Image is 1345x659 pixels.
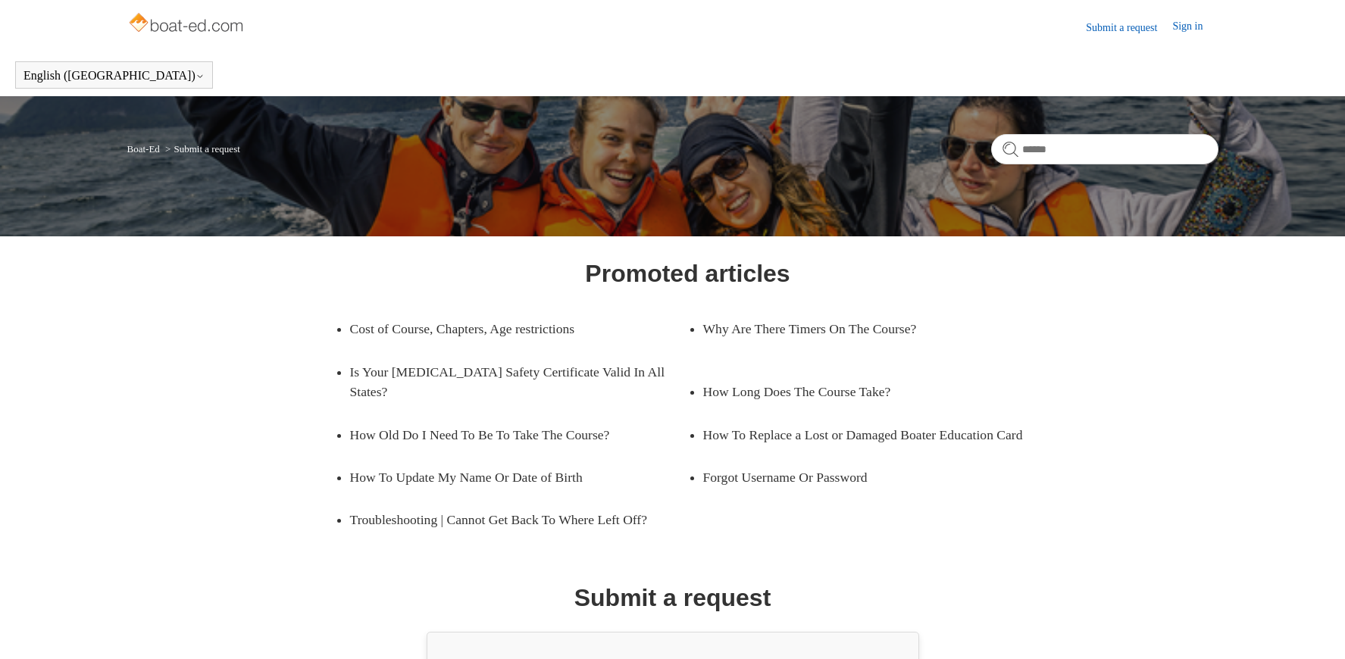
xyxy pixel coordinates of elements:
[703,308,1018,350] a: Why Are There Timers On The Course?
[127,143,160,155] a: Boat-Ed
[1172,18,1218,36] a: Sign in
[703,456,1018,498] a: Forgot Username Or Password
[127,143,163,155] li: Boat-Ed
[350,498,688,541] a: Troubleshooting | Cannot Get Back To Where Left Off?
[703,414,1041,456] a: How To Replace a Lost or Damaged Boater Education Card
[350,414,665,456] a: How Old Do I Need To Be To Take The Course?
[162,143,240,155] li: Submit a request
[350,308,665,350] a: Cost of Course, Chapters, Age restrictions
[703,370,1018,413] a: How Long Does The Course Take?
[23,69,205,83] button: English ([GEOGRAPHIC_DATA])
[350,351,688,414] a: Is Your [MEDICAL_DATA] Safety Certificate Valid In All States?
[991,134,1218,164] input: Search
[350,456,665,498] a: How To Update My Name Or Date of Birth
[1086,20,1172,36] a: Submit a request
[574,579,771,616] h1: Submit a request
[585,255,790,292] h1: Promoted articles
[1294,608,1334,648] div: Live chat
[127,9,248,39] img: Boat-Ed Help Center home page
